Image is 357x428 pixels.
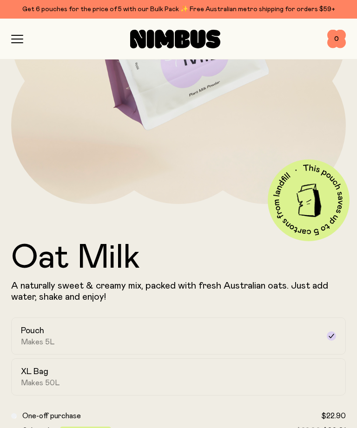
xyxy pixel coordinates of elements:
span: One-off purchase [22,412,81,420]
h1: Oat Milk [11,241,346,275]
span: Makes 5L [21,337,55,347]
button: 0 [327,30,346,48]
span: Makes 50L [21,378,60,388]
div: Get 6 pouches for the price of 5 with our Bulk Pack ✨ Free Australian metro shipping for orders $59+ [11,4,346,15]
span: $22.90 [321,412,346,420]
h2: XL Bag [21,366,48,377]
h2: Pouch [21,325,44,336]
p: A naturally sweet & creamy mix, packed with fresh Australian oats. Just add water, shake and enjoy! [11,280,346,303]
